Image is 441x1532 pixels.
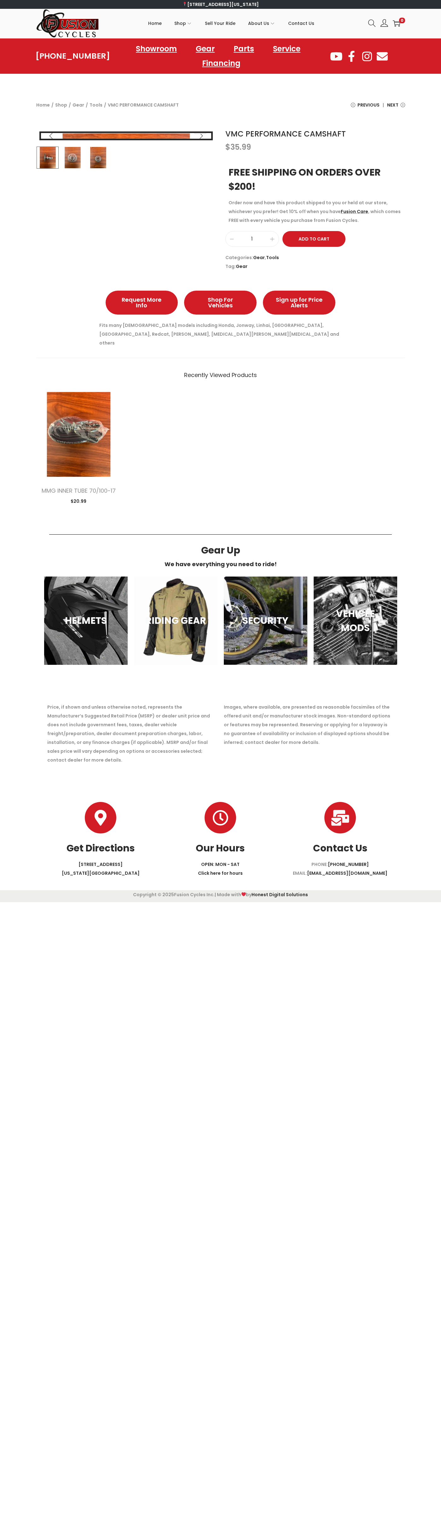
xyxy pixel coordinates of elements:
img: Product image [37,147,59,169]
a: Gear [236,263,247,270]
span: / [51,101,54,109]
input: Product quantity [226,235,279,243]
a: Home [148,9,162,38]
a: [STREET_ADDRESS][US_STATE] [182,1,259,8]
h2: Recently Viewed Products [36,363,405,387]
h6: We have everything you need to ride! [6,561,435,567]
span: Sell Your Ride [205,15,235,31]
a: Parts [227,42,260,56]
a: Sell Your Ride [205,9,235,38]
a: Shop [55,102,67,108]
a: Shop For Vehicles [184,291,257,315]
p: Fits many [DEMOGRAPHIC_DATA] models including Honda, Jonway, Linhai, [GEOGRAPHIC_DATA], [GEOGRAPH... [99,321,342,347]
a: Previous [351,101,380,114]
a: MMG INNER TUBE 70/100-17 [42,487,116,495]
span: / [69,101,71,109]
a: [EMAIL_ADDRESS][DOMAIN_NAME] [307,870,387,876]
a: [PHONE_NUMBER] [328,861,369,868]
a: RIDING GEAR [134,577,218,665]
nav: Primary navigation [99,9,363,38]
a: Tools [266,254,279,261]
a: OPEN: MON - SATClick here for hours [198,861,243,876]
span: / [104,101,106,109]
a: Get Directions [67,841,135,855]
p: Images, where available, are presented as reasonable facsimiles of the offered unit and/or manufa... [224,703,394,747]
a: Contact Us [313,841,368,855]
span: 20.99 [71,498,86,504]
a: Our Hours [196,841,245,855]
button: Next [194,129,208,143]
span: Next [387,101,398,109]
a: Gear [189,42,221,56]
a: About Us [248,9,276,38]
span: Categories: , [225,253,405,262]
img: Product image [61,147,84,169]
a: Service [267,42,307,56]
a: Gear [253,254,265,261]
img: 📍 [183,2,187,6]
img: ❤ [241,892,246,897]
a: 0 [393,20,400,27]
a: Home [36,102,50,108]
h3: VEHICLE MODS [325,606,386,635]
span: Shop [174,15,186,31]
button: Previous [44,129,58,143]
span: Shop For Vehicles [197,297,244,308]
h3: SECURITY [235,613,296,628]
img: Product image [87,147,109,169]
a: [PHONE_NUMBER] [36,52,110,61]
a: Our Hours [205,802,236,833]
span: $ [225,142,230,152]
span: About Us [248,15,269,31]
h3: Gear Up [6,546,435,555]
span: Request More Info [118,297,165,308]
a: Next [387,101,405,114]
h3: RIDING GEAR [145,613,206,628]
p: Order now and have this product shipped to you or held at our store, whichever you prefer! Get 10... [229,198,402,225]
a: Fusion Care [341,208,368,215]
a: Gear [73,102,84,108]
h3: HELMETS [55,613,117,628]
span: Tag: [225,262,405,271]
p: PHONE: EMAIL: [280,860,400,878]
span: Previous [357,101,380,109]
a: Contact Us [288,9,314,38]
span: $ [71,498,73,504]
span: VMC PERFORMANCE CAMSHAFT [108,101,179,109]
a: Sign up for Price Alerts [263,291,335,315]
span: Fusion Cycles Inc. [174,891,215,898]
nav: Menu [110,42,329,71]
img: VMC PERFORMANCE CAMSHAFT [41,133,211,303]
a: Contact Us [324,802,356,833]
bdi: 35.99 [225,142,251,152]
a: SECURITY [224,577,307,665]
a: Honest Digital Solutions [252,891,308,898]
span: / [86,101,88,109]
img: Woostify retina logo [36,9,99,38]
span: Sign up for Price Alerts [276,297,323,308]
p: Price, if shown and unless otherwise noted, represents the Manufacturer’s Suggested Retail Price ... [47,703,218,764]
a: Tools [90,102,102,108]
a: Get Directions [85,802,116,833]
a: Financing [196,56,247,71]
a: VEHICLE MODS [314,577,397,665]
a: Shop [174,9,192,38]
a: HELMETS [44,577,128,665]
a: Request More Info [106,291,178,315]
a: Showroom [130,42,183,56]
button: Add to Cart [282,231,345,247]
h3: FREE SHIPPING ON ORDERS OVER $200! [229,165,402,194]
span: Contact Us [288,15,314,31]
span: Home [148,15,162,31]
a: [STREET_ADDRESS][US_STATE][GEOGRAPHIC_DATA] [62,861,140,876]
